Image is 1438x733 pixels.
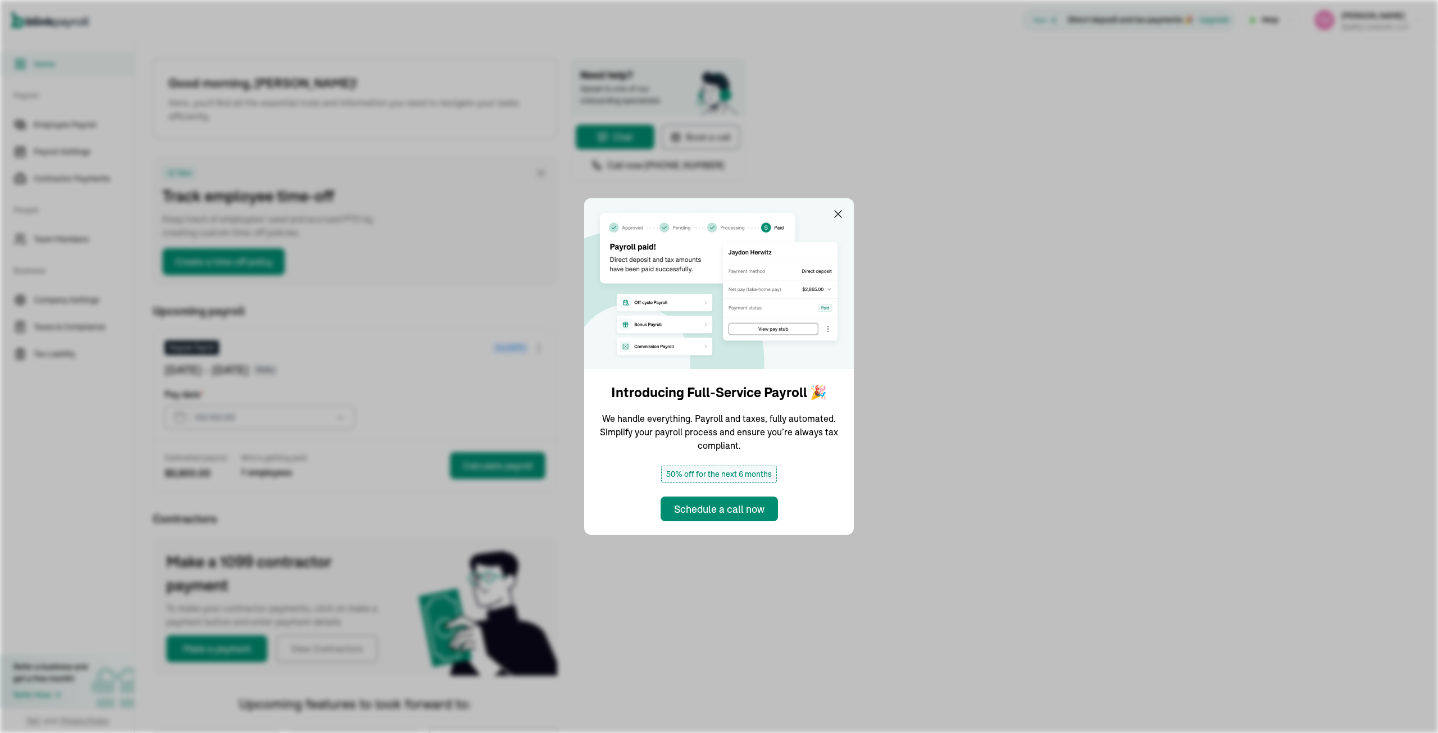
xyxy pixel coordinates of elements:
span: 50% off for the next 6 months [661,466,777,483]
img: announcement [584,198,854,369]
p: We handle everything. Payroll and taxes, fully automated. Simplify your payroll process and ensur... [598,412,840,452]
h1: Introducing Full-Service Payroll 🎉 [611,383,827,403]
button: Schedule a call now [661,497,778,521]
div: Schedule a call now [674,502,764,517]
